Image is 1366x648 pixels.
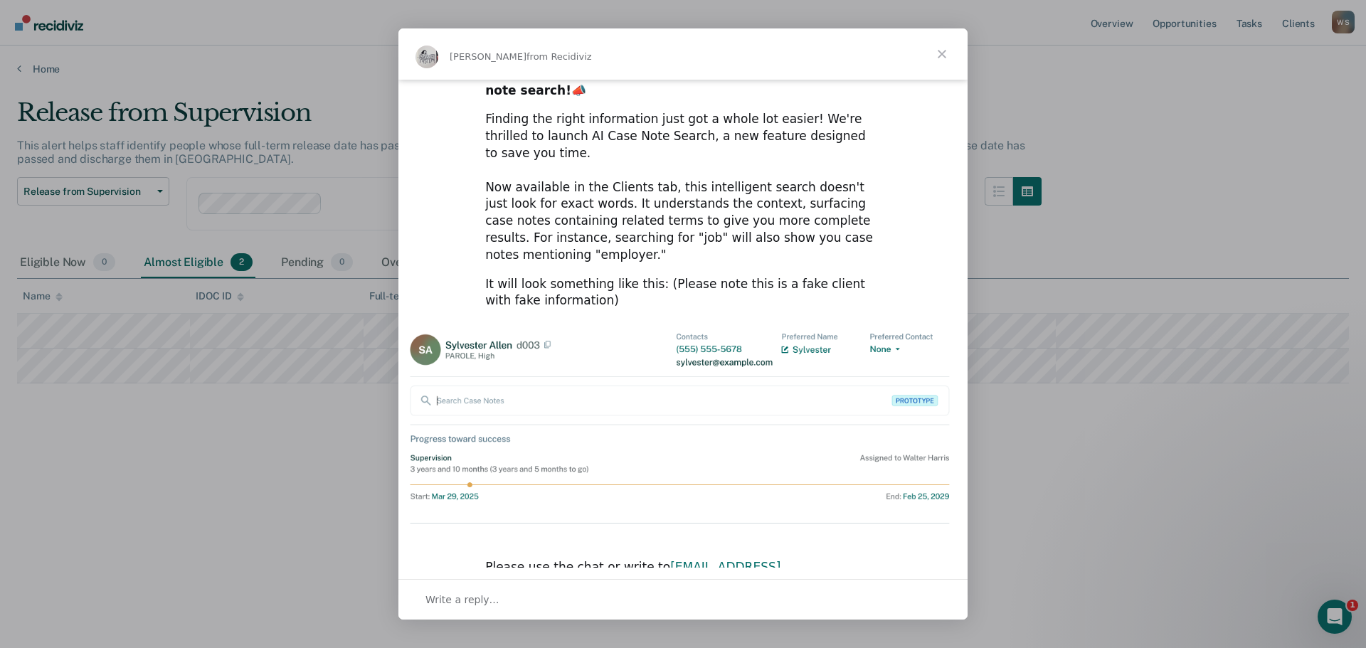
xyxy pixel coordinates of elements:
[398,579,968,620] div: Open conversation and reply
[425,590,499,609] span: Write a reply…
[485,111,881,263] div: Finding the right information just got a whole lot easier! We're thrilled to launch AI Case Note ...
[450,51,526,62] span: [PERSON_NAME]
[526,51,592,62] span: from Recidiviz
[485,559,881,593] div: Please use the chat or write to with any questions!
[485,66,852,97] b: AI case note search!
[916,28,968,80] span: Close
[485,276,881,310] div: It will look something like this: (Please note this is a fake client with fake information)
[485,65,881,100] div: We are so excited to announce a brand new feature: 📣
[415,46,438,68] img: Profile image for Kim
